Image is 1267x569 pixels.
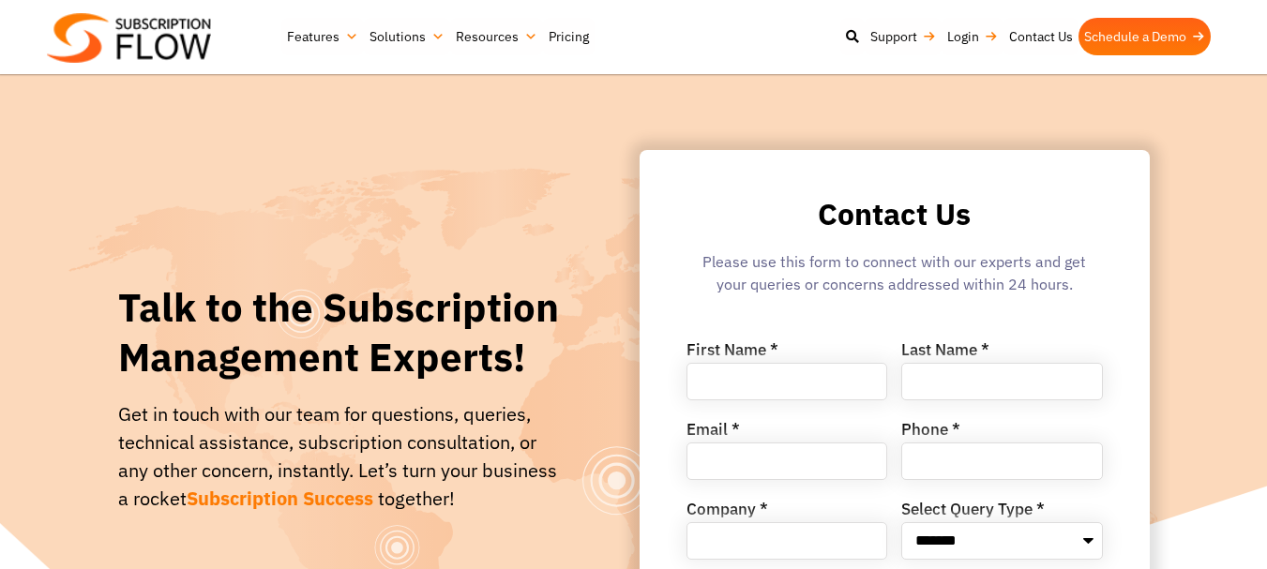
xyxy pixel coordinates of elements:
[364,18,450,55] a: Solutions
[543,18,595,55] a: Pricing
[1078,18,1211,55] a: Schedule a Demo
[686,342,778,363] label: First Name *
[281,18,364,55] a: Features
[686,502,768,522] label: Company *
[686,422,740,442] label: Email *
[865,18,942,55] a: Support
[118,283,569,382] h1: Talk to the Subscription Management Experts!
[942,18,1003,55] a: Login
[118,400,569,513] div: Get in touch with our team for questions, queries, technical assistance, subscription consultatio...
[901,422,960,442] label: Phone *
[686,250,1103,305] div: Please use this form to connect with our experts and get your queries or concerns addressed withi...
[901,342,989,363] label: Last Name *
[686,197,1103,232] h2: Contact Us
[187,486,373,511] span: Subscription Success
[450,18,543,55] a: Resources
[1003,18,1078,55] a: Contact Us
[47,13,211,63] img: Subscriptionflow
[901,502,1045,522] label: Select Query Type *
